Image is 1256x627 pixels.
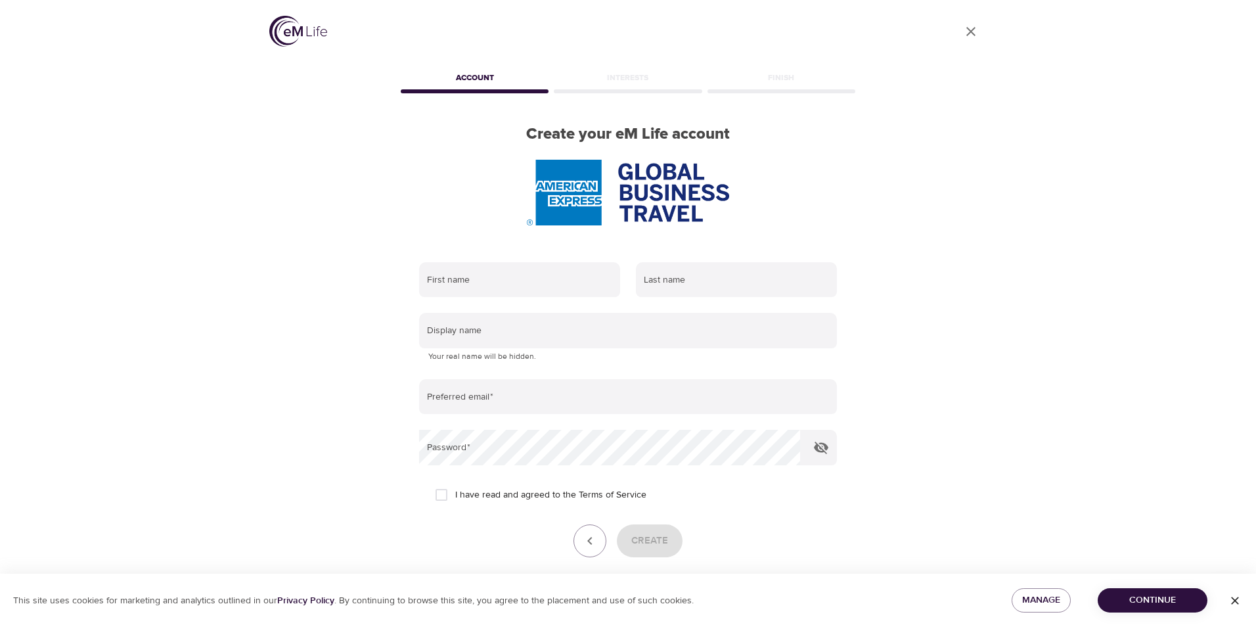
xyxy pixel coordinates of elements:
[269,16,327,47] img: logo
[527,160,729,225] img: AmEx%20GBT%20logo.png
[1022,592,1060,609] span: Manage
[428,350,828,363] p: Your real name will be hidden.
[455,488,646,502] span: I have read and agreed to the
[1012,588,1071,613] button: Manage
[1098,588,1207,613] button: Continue
[277,595,334,607] a: Privacy Policy
[1108,592,1197,609] span: Continue
[398,125,858,144] h2: Create your eM Life account
[955,16,987,47] a: close
[579,488,646,502] a: Terms of Service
